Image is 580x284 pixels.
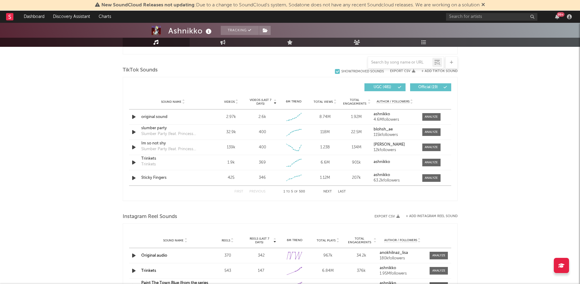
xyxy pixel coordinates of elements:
[294,190,298,193] span: of
[101,3,195,8] span: New SoundCloud Releases not updating
[222,239,230,242] span: Reels
[346,237,373,244] span: Total Engagements
[374,127,416,132] a: blohsh_ae
[279,99,308,104] div: 6M Trend
[555,14,559,19] button: 99+
[221,26,259,35] button: Tracking
[141,140,205,147] a: Im so not shy
[374,178,416,183] div: 63.2k followers
[311,129,339,135] div: 118M
[374,118,416,122] div: 4.6M followers
[286,190,290,193] span: to
[311,144,339,151] div: 1.23B
[161,100,181,104] span: Sound Name
[217,114,245,120] div: 2.97k
[311,114,339,120] div: 8.74M
[384,238,417,242] span: Author / Followers
[481,3,485,8] span: Dismiss
[259,175,266,181] div: 346
[374,143,416,147] a: [PERSON_NAME]
[141,125,205,131] a: slumber party
[374,160,416,164] a: ashnikko
[141,254,167,258] a: Original audio
[338,190,346,193] button: Last
[313,253,343,259] div: 967k
[380,251,408,255] strong: anokhilnaz_lisa
[248,98,273,106] span: Videos (last 7 days)
[380,272,425,276] div: 1.95M followers
[234,190,243,193] button: First
[374,160,390,164] strong: ashnikko
[390,69,415,73] button: Export CSV
[258,114,266,120] div: 2.6k
[259,144,266,151] div: 400
[141,175,205,181] a: Sticky Fingers
[141,156,205,162] a: Trinkets
[224,100,235,104] span: Videos
[217,160,245,166] div: 1.9k
[374,215,400,218] button: Export CSV
[406,215,458,218] button: + Add Instagram Reel Sound
[374,173,416,177] a: ashnikko
[446,13,537,21] input: Search for artists
[410,83,451,91] button: Official(19)
[141,269,156,273] a: Trinkets
[346,268,377,274] div: 376k
[380,251,425,255] a: anokhilnaz_lisa
[374,173,390,177] strong: ashnikko
[314,100,333,104] span: Total Views
[368,85,396,89] span: UGC ( 481 )
[313,268,343,274] div: 6.84M
[141,114,205,120] a: original sound
[342,129,371,135] div: 22.5M
[400,215,458,218] div: + Add Instagram Reel Sound
[374,133,416,137] div: 115k followers
[414,85,442,89] span: Official ( 19 )
[374,148,416,152] div: 12k followers
[246,268,276,274] div: 147
[380,266,425,270] a: ashnikko
[557,12,564,17] div: 99 +
[246,253,276,259] div: 342
[380,256,425,261] div: 180k followers
[168,26,213,36] div: Ashnikko
[342,98,367,106] span: Total Engagements
[311,160,339,166] div: 6.6M
[374,127,393,131] strong: blohsh_ae
[317,239,336,242] span: Total Plays
[374,143,405,147] strong: [PERSON_NAME]
[278,188,311,196] div: 1 5 500
[123,213,177,220] span: Instagram Reel Sounds
[123,67,158,74] span: TikTok Sounds
[279,238,310,243] div: 6M Trend
[141,146,205,152] div: Slumber Party (feat. Princess Nokia)
[217,129,245,135] div: 32.9k
[374,112,416,116] a: ashnikko
[368,60,432,65] input: Search by song name or URL
[49,11,94,23] a: Discovery Assistant
[415,70,458,73] button: + Add TikTok Sound
[341,70,384,74] div: Show 7 Removed Sounds
[342,144,371,151] div: 134M
[217,144,245,151] div: 139k
[311,175,339,181] div: 1.12M
[213,268,243,274] div: 543
[259,160,266,166] div: 369
[364,83,406,91] button: UGC(481)
[94,11,115,23] a: Charts
[141,131,205,137] div: Slumber Party (feat. Princess Nokia)
[217,175,245,181] div: 425
[141,161,156,168] div: Trinkets
[246,237,273,244] span: Reels (last 7 days)
[19,11,49,23] a: Dashboard
[380,266,396,270] strong: ashnikko
[259,129,266,135] div: 400
[374,112,390,116] strong: ashnikko
[346,253,377,259] div: 34.2k
[342,175,371,181] div: 207k
[323,190,332,193] button: Next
